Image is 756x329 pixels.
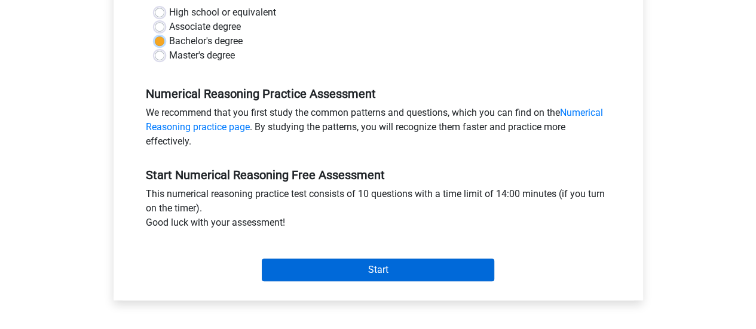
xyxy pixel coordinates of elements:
[146,87,611,101] h5: Numerical Reasoning Practice Assessment
[169,5,276,20] label: High school or equivalent
[262,259,494,281] input: Start
[169,20,241,34] label: Associate degree
[137,187,620,235] div: This numerical reasoning practice test consists of 10 questions with a time limit of 14:00 minute...
[146,168,611,182] h5: Start Numerical Reasoning Free Assessment
[137,106,620,153] div: We recommend that you first study the common patterns and questions, which you can find on the . ...
[169,48,235,63] label: Master's degree
[169,34,243,48] label: Bachelor's degree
